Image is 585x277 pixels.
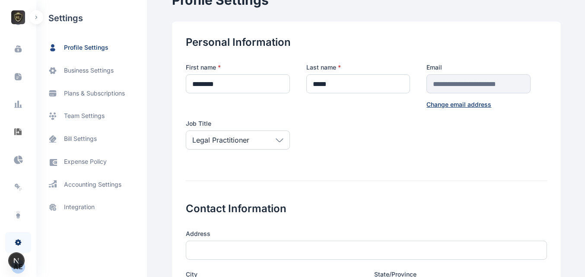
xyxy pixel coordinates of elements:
span: team settings [64,111,105,121]
a: integration [36,196,147,219]
label: First name [186,63,290,72]
span: plans & subscriptions [64,89,125,98]
span: bill settings [64,134,97,143]
label: Address [186,229,547,238]
span: business settings [64,66,114,75]
a: expense policy [36,150,147,173]
a: profile settings [36,36,147,59]
a: plans & subscriptions [36,82,147,105]
span: profile settings [64,43,108,52]
a: accounting settings [36,173,147,196]
button: AE [5,260,31,274]
span: expense policy [64,157,107,166]
span: integration [64,203,95,212]
button: Change email address [426,100,491,109]
a: business settings [36,59,147,82]
label: Email [426,63,531,72]
a: bill settings [36,127,147,150]
label: Job Title [186,119,290,128]
p: Legal Practitioner [192,135,249,145]
a: team settings [36,105,147,127]
h2: Personal Information [186,35,547,49]
label: Last name [306,63,410,72]
h2: Contact Information [186,181,547,216]
span: accounting settings [64,180,121,189]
